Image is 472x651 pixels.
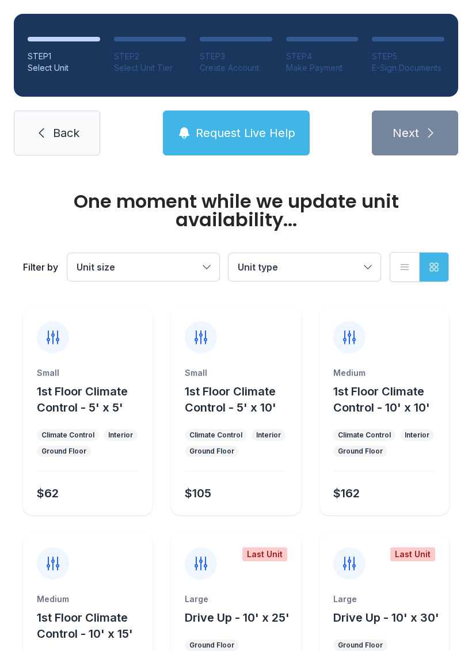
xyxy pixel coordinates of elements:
[333,611,439,625] span: Drive Up - 10' x 30'
[333,383,444,416] button: 1st Floor Climate Control - 10' x 10'
[196,125,295,141] span: Request Live Help
[189,447,234,456] div: Ground Floor
[242,547,287,561] div: Last Unit
[37,384,128,414] span: 1st Floor Climate Control - 5' x 5'
[390,547,435,561] div: Last Unit
[286,51,359,62] div: STEP 4
[41,447,86,456] div: Ground Floor
[23,260,58,274] div: Filter by
[108,431,133,440] div: Interior
[185,384,276,414] span: 1st Floor Climate Control - 5' x 10'
[338,431,391,440] div: Climate Control
[37,485,59,501] div: $62
[53,125,79,141] span: Back
[114,62,186,74] div: Select Unit Tier
[333,367,435,379] div: Medium
[189,641,234,650] div: Ground Floor
[338,641,383,650] div: Ground Floor
[41,431,94,440] div: Climate Control
[37,610,148,642] button: 1st Floor Climate Control - 10' x 15'
[238,261,278,273] span: Unit type
[256,431,281,440] div: Interior
[333,593,435,605] div: Large
[185,367,287,379] div: Small
[200,62,272,74] div: Create Account
[185,611,290,625] span: Drive Up - 10' x 25'
[37,383,148,416] button: 1st Floor Climate Control - 5' x 5'
[114,51,186,62] div: STEP 2
[393,125,419,141] span: Next
[23,192,449,229] div: One moment while we update unit availability...
[372,51,444,62] div: STEP 5
[67,253,219,281] button: Unit size
[189,431,242,440] div: Climate Control
[37,367,139,379] div: Small
[200,51,272,62] div: STEP 3
[28,62,100,74] div: Select Unit
[185,383,296,416] button: 1st Floor Climate Control - 5' x 10'
[286,62,359,74] div: Make Payment
[333,384,430,414] span: 1st Floor Climate Control - 10' x 10'
[405,431,429,440] div: Interior
[185,485,211,501] div: $105
[372,62,444,74] div: E-Sign Documents
[77,261,115,273] span: Unit size
[37,611,133,641] span: 1st Floor Climate Control - 10' x 15'
[28,51,100,62] div: STEP 1
[37,593,139,605] div: Medium
[185,610,290,626] button: Drive Up - 10' x 25'
[338,447,383,456] div: Ground Floor
[229,253,380,281] button: Unit type
[185,593,287,605] div: Large
[333,610,439,626] button: Drive Up - 10' x 30'
[333,485,360,501] div: $162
